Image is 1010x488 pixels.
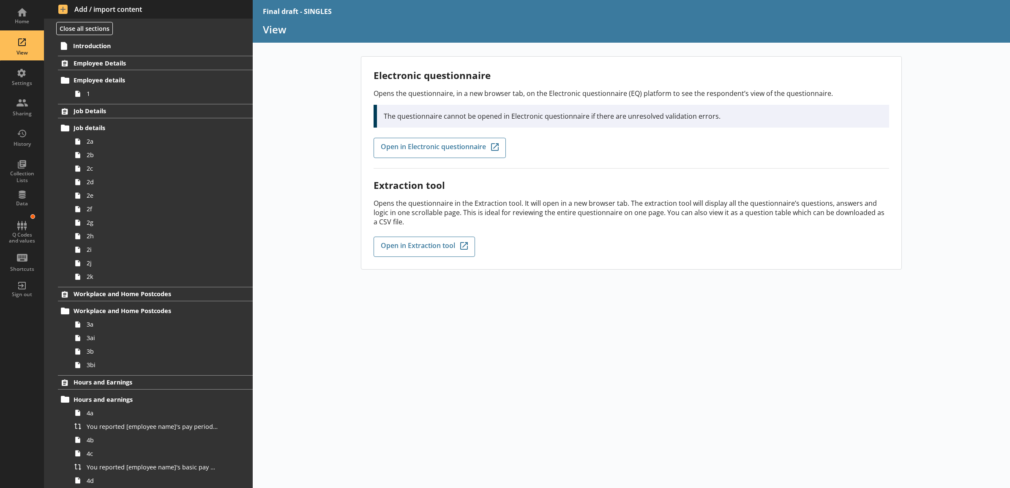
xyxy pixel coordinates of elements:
p: The questionnaire cannot be opened in Electronic questionnaire if there are unresolved validation... [384,112,882,121]
span: 2c [87,164,218,172]
a: Introduction [57,39,253,52]
a: Employee details [58,74,252,87]
a: 2i [71,243,252,256]
li: Employee details1 [62,74,253,101]
a: 2j [71,256,252,270]
a: 2f [71,202,252,216]
span: 2b [87,151,218,159]
div: Home [7,18,37,25]
a: 1 [71,87,252,101]
div: History [7,141,37,147]
div: Sharing [7,110,37,117]
span: 2i [87,245,218,254]
a: You reported [employee name]'s pay period that included [Reference Date] to be [Untitled answer].... [71,420,252,433]
li: Workplace and Home PostcodesWorkplace and Home Postcodes3a3ai3b3bi [44,287,253,372]
button: Close all sections [56,22,113,35]
a: 2k [71,270,252,284]
p: Opens the questionnaire in the Extraction tool. It will open in a new browser tab. The extraction... [374,199,889,226]
span: Job Details [74,107,215,115]
li: Job details2a2b2c2d2e2f2g2h2i2j2k [62,121,253,284]
h2: Electronic questionnaire [374,69,889,82]
span: Introduction [73,42,215,50]
a: 3bi [71,358,252,372]
div: Collection Lists [7,170,37,183]
a: 4c [71,447,252,460]
a: 2h [71,229,252,243]
a: 4b [71,433,252,447]
a: Workplace and Home Postcodes [58,287,252,301]
span: Employee Details [74,59,215,67]
a: 2g [71,216,252,229]
a: 2c [71,162,252,175]
a: 2b [71,148,252,162]
a: Employee Details [58,56,252,70]
a: 2d [71,175,252,189]
div: Shortcuts [7,266,37,273]
span: 2a [87,137,218,145]
span: Add / import content [58,5,238,14]
span: Employee details [74,76,215,84]
span: 2g [87,218,218,226]
span: 1 [87,90,218,98]
span: 3a [87,320,218,328]
div: Settings [7,80,37,87]
a: Hours and Earnings [58,375,252,390]
a: Open in Electronic questionnaire [374,138,506,158]
span: Job details [74,124,215,132]
div: Final draft - SINGLES [263,7,332,16]
div: Data [7,200,37,207]
a: Workplace and Home Postcodes [58,304,252,318]
a: Job details [58,121,252,135]
div: View [7,49,37,56]
h2: Extraction tool [374,179,889,192]
a: 3a [71,318,252,331]
div: Sign out [7,291,37,298]
a: 3ai [71,331,252,345]
span: 2f [87,205,218,213]
a: Hours and earnings [58,393,252,406]
span: 4c [87,450,218,458]
span: 2d [87,178,218,186]
span: 4d [87,477,218,485]
span: Workplace and Home Postcodes [74,290,215,298]
li: Job DetailsJob details2a2b2c2d2e2f2g2h2i2j2k [44,104,253,284]
span: 3bi [87,361,218,369]
a: Open in Extraction tool [374,237,475,257]
a: 3b [71,345,252,358]
span: Workplace and Home Postcodes [74,307,215,315]
h1: View [263,23,1000,36]
span: 4a [87,409,218,417]
div: Q Codes and values [7,232,37,244]
li: Employee DetailsEmployee details1 [44,56,253,100]
span: 2h [87,232,218,240]
span: Hours and earnings [74,395,215,403]
span: You reported [employee name]'s pay period that included [Reference Date] to be [Untitled answer].... [87,423,218,431]
a: You reported [employee name]'s basic pay earned for work carried out in the pay period that inclu... [71,460,252,474]
span: 4b [87,436,218,444]
span: Open in Electronic questionnaire [381,143,486,153]
a: 2e [71,189,252,202]
a: 2a [71,135,252,148]
a: Job Details [58,104,252,118]
a: 4d [71,474,252,487]
span: You reported [employee name]'s basic pay earned for work carried out in the pay period that inclu... [87,463,218,471]
span: Hours and Earnings [74,378,215,386]
p: Opens the questionnaire, in a new browser tab, on the Electronic questionnaire (EQ) platform to s... [374,89,889,98]
li: Workplace and Home Postcodes3a3ai3b3bi [62,304,253,372]
span: 3ai [87,334,218,342]
a: 4a [71,406,252,420]
span: 2e [87,191,218,199]
span: 2k [87,273,218,281]
span: Open in Extraction tool [381,242,455,251]
span: 3b [87,347,218,355]
span: 2j [87,259,218,267]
